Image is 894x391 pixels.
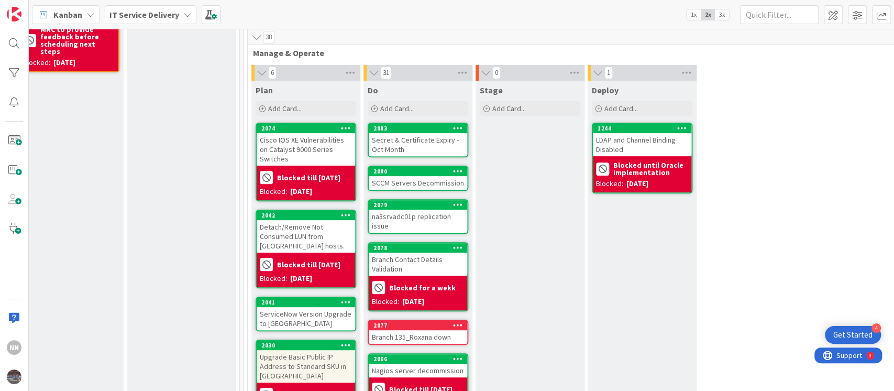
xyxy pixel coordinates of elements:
[369,330,467,344] div: Branch 135_Roxana down
[701,9,715,20] span: 2x
[277,174,340,181] b: Blocked till [DATE]
[402,296,424,307] div: [DATE]
[369,354,467,377] div: 2066Nagios server decommission
[368,85,378,95] span: Do
[369,243,467,276] div: 2078Branch Contact Details Validation
[7,340,21,355] div: NN
[380,104,414,113] span: Add Card...
[369,243,467,253] div: 2078
[592,85,619,95] span: Deploy
[257,307,355,330] div: ServiceNow Version Upgrade to [GEOGRAPHIC_DATA]
[369,253,467,276] div: Branch Contact Details Validation
[257,124,355,133] div: 2074
[369,133,467,156] div: Secret & Certificate Expiry - Oct Month
[593,133,691,156] div: LDAP and Channel Binding Disabled
[593,124,691,133] div: 1244
[596,178,623,189] div: Blocked:
[268,104,302,113] span: Add Card...
[109,9,179,20] b: IT Service Delivery
[257,341,355,383] div: 2030Upgrade Basic Public IP Address to Standard SKU in [GEOGRAPHIC_DATA]
[369,167,467,190] div: 2080SCCM Servers Decommission
[687,9,701,20] span: 1x
[715,9,729,20] span: 3x
[613,161,688,176] b: Blocked until Oracle implementation
[261,299,355,306] div: 2041
[492,104,526,113] span: Add Card...
[604,104,638,113] span: Add Card...
[871,323,881,333] div: 4
[369,124,467,133] div: 2083
[53,8,82,21] span: Kanban
[389,284,456,291] b: Blocked for a wekk
[369,321,467,344] div: 2077Branch 135_Roxana down
[257,298,355,307] div: 2041
[369,200,467,210] div: 2079
[373,168,467,175] div: 2080
[369,321,467,330] div: 2077
[369,124,467,156] div: 2083Secret & Certificate Expiry - Oct Month
[380,67,392,79] span: 31
[740,5,819,24] input: Quick Filter...
[373,201,467,209] div: 2079
[290,273,312,284] div: [DATE]
[369,176,467,190] div: SCCM Servers Decommission
[261,212,355,219] div: 2042
[369,210,467,233] div: na3srvadc01p replication issue
[369,354,467,364] div: 2066
[257,211,355,220] div: 2042
[825,326,881,344] div: Open Get Started checklist, remaining modules: 4
[257,220,355,253] div: Detach/Remove Not Consumed LUN from [GEOGRAPHIC_DATA] hosts.
[7,370,21,384] img: avatar
[257,350,355,383] div: Upgrade Basic Public IP Address to Standard SKU in [GEOGRAPHIC_DATA]
[257,211,355,253] div: 2042Detach/Remove Not Consumed LUN from [GEOGRAPHIC_DATA] hosts.
[257,124,355,166] div: 2074Cisco IOS XE Vulnerabilities on Catalyst 9000 Series Switches
[598,125,691,132] div: 1244
[480,85,503,95] span: Stage
[604,67,613,79] span: 1
[257,298,355,330] div: 2041ServiceNow Version Upgrade to [GEOGRAPHIC_DATA]
[40,26,115,55] b: MRC to provide feedback before scheduling next steps
[268,67,277,79] span: 6
[626,178,648,189] div: [DATE]
[277,261,340,268] b: Blocked till [DATE]
[290,186,312,197] div: [DATE]
[23,57,50,68] div: Blocked:
[373,125,467,132] div: 2083
[263,31,274,44] span: 38
[593,124,691,156] div: 1244LDAP and Channel Binding Disabled
[257,133,355,166] div: Cisco IOS XE Vulnerabilities on Catalyst 9000 Series Switches
[256,85,273,95] span: Plan
[372,296,399,307] div: Blocked:
[369,167,467,176] div: 2080
[373,244,467,252] div: 2078
[22,2,48,14] span: Support
[492,67,501,79] span: 0
[53,57,75,68] div: [DATE]
[369,364,467,377] div: Nagios server decommission
[261,125,355,132] div: 2074
[369,200,467,233] div: 2079na3srvadc01p replication issue
[7,7,21,21] img: Visit kanbanzone.com
[373,322,467,329] div: 2077
[54,4,57,13] div: 9
[257,341,355,350] div: 2030
[373,355,467,363] div: 2066
[833,330,873,340] div: Get Started
[261,342,355,349] div: 2030
[260,273,287,284] div: Blocked:
[260,186,287,197] div: Blocked:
